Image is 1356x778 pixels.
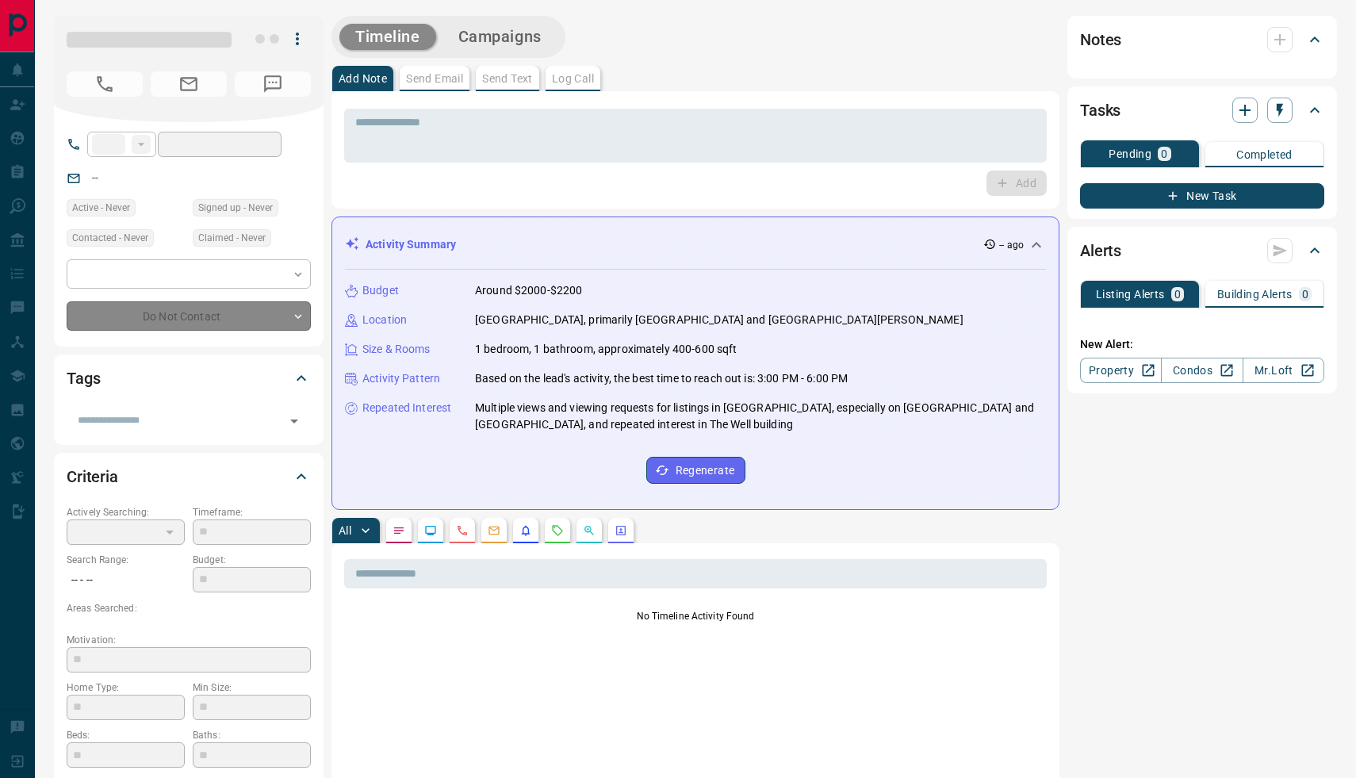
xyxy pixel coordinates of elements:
[442,24,557,50] button: Campaigns
[456,524,469,537] svg: Calls
[67,633,311,647] p: Motivation:
[339,24,436,50] button: Timeline
[488,524,500,537] svg: Emails
[1080,98,1120,123] h2: Tasks
[198,200,273,216] span: Signed up - Never
[1243,358,1324,383] a: Mr.Loft
[1080,27,1121,52] h2: Notes
[1080,21,1324,59] div: Notes
[151,71,227,97] span: No Email
[475,341,737,358] p: 1 bedroom, 1 bathroom, approximately 400-600 sqft
[1161,358,1243,383] a: Condos
[344,609,1047,623] p: No Timeline Activity Found
[615,524,627,537] svg: Agent Actions
[1080,238,1121,263] h2: Alerts
[1109,148,1151,159] p: Pending
[362,370,440,387] p: Activity Pattern
[646,457,745,484] button: Regenerate
[1096,289,1165,300] p: Listing Alerts
[519,524,532,537] svg: Listing Alerts
[67,458,311,496] div: Criteria
[1080,336,1324,353] p: New Alert:
[67,366,100,391] h2: Tags
[198,230,266,246] span: Claimed - Never
[72,230,148,246] span: Contacted - Never
[193,680,311,695] p: Min Size:
[362,341,431,358] p: Size & Rooms
[362,400,451,416] p: Repeated Interest
[235,71,311,97] span: No Number
[583,524,596,537] svg: Opportunities
[67,601,311,615] p: Areas Searched:
[67,301,311,331] div: Do Not Contact
[1080,358,1162,383] a: Property
[67,359,311,397] div: Tags
[366,236,456,253] p: Activity Summary
[1174,289,1181,300] p: 0
[193,728,311,742] p: Baths:
[424,524,437,537] svg: Lead Browsing Activity
[1236,149,1293,160] p: Completed
[193,505,311,519] p: Timeframe:
[339,525,351,536] p: All
[67,553,185,567] p: Search Range:
[999,238,1024,252] p: -- ago
[283,410,305,432] button: Open
[92,171,98,184] a: --
[1080,232,1324,270] div: Alerts
[475,400,1046,433] p: Multiple views and viewing requests for listings in [GEOGRAPHIC_DATA], especially on [GEOGRAPHIC_...
[475,282,582,299] p: Around $2000-$2200
[1080,91,1324,129] div: Tasks
[1217,289,1293,300] p: Building Alerts
[475,370,848,387] p: Based on the lead's activity, the best time to reach out is: 3:00 PM - 6:00 PM
[72,200,130,216] span: Active - Never
[67,567,185,593] p: -- - --
[193,553,311,567] p: Budget:
[1302,289,1308,300] p: 0
[551,524,564,537] svg: Requests
[67,505,185,519] p: Actively Searching:
[67,71,143,97] span: No Number
[1161,148,1167,159] p: 0
[345,230,1046,259] div: Activity Summary-- ago
[67,464,118,489] h2: Criteria
[475,312,963,328] p: [GEOGRAPHIC_DATA], primarily [GEOGRAPHIC_DATA] and [GEOGRAPHIC_DATA][PERSON_NAME]
[393,524,405,537] svg: Notes
[67,680,185,695] p: Home Type:
[362,312,407,328] p: Location
[339,73,387,84] p: Add Note
[67,728,185,742] p: Beds:
[1080,183,1324,209] button: New Task
[362,282,399,299] p: Budget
